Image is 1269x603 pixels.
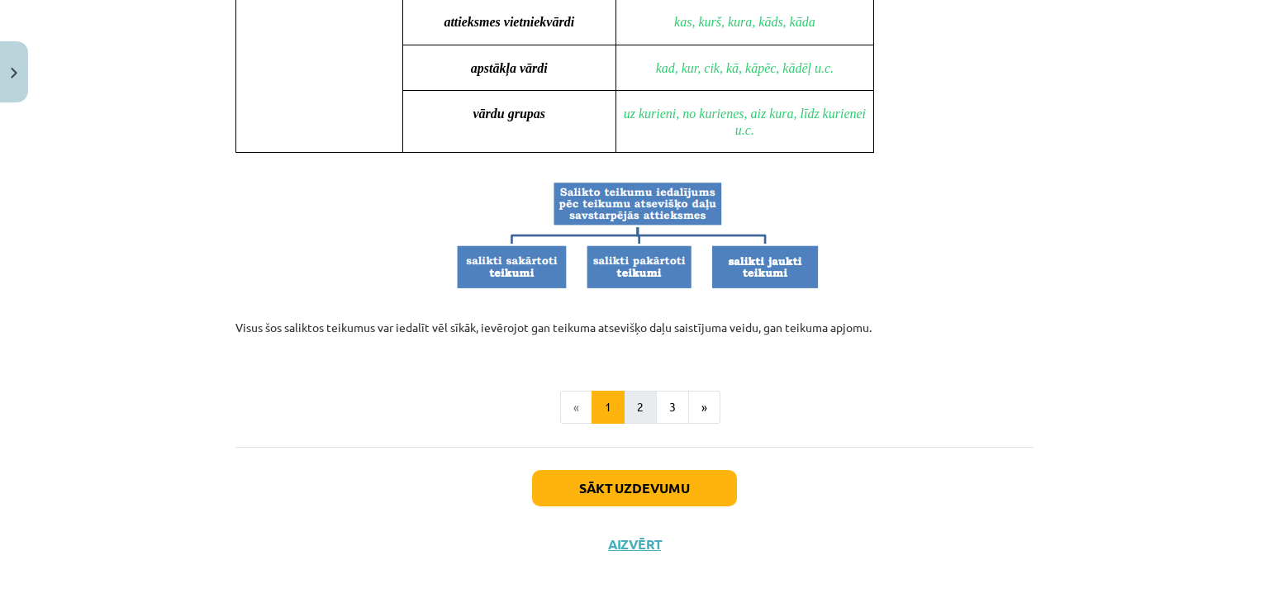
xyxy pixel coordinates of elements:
[656,61,834,75] span: kad, kur, cik, kā, kāpēc, kādēļ u.c.
[688,391,720,424] button: »
[532,470,737,506] button: Sākt uzdevumu
[444,15,574,29] span: attieksmes vietniekvārdi
[674,15,815,29] span: kas, kurš, kura, kāds, kāda
[656,391,689,424] button: 3
[235,301,1034,354] p: Visus šos saliktos teikumus var iedalīt vēl sīkāk, ievērojot gan teikuma atsevišķo daļu saistījum...
[235,391,1034,424] nav: Page navigation example
[624,391,657,424] button: 2
[624,107,869,137] span: uz kurieni, no kurienes, aiz kura, līdz kurienei u.c.
[592,391,625,424] button: 1
[471,61,548,75] span: apstākļa vārdi
[603,536,666,553] button: Aizvērt
[11,68,17,78] img: icon-close-lesson-0947bae3869378f0d4975bcd49f059093ad1ed9edebbc8119c70593378902aed.svg
[473,107,545,121] span: vārdu grupas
